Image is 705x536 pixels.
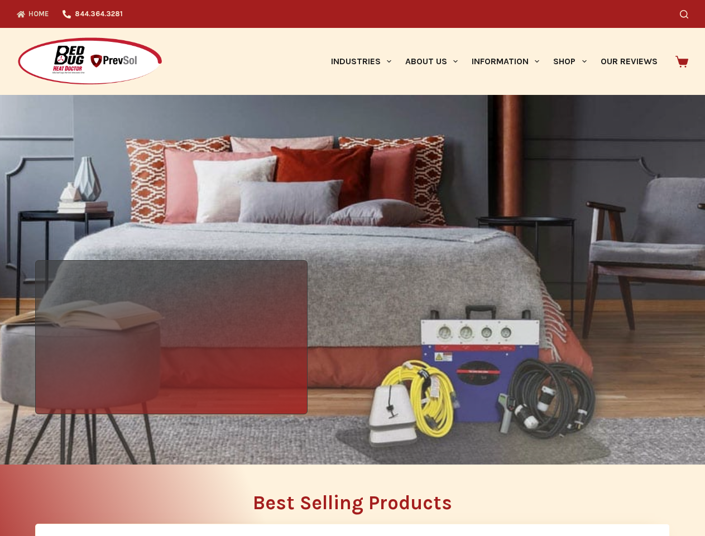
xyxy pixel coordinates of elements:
[324,28,398,95] a: Industries
[680,10,688,18] button: Search
[17,37,163,87] img: Prevsol/Bed Bug Heat Doctor
[593,28,664,95] a: Our Reviews
[35,493,670,513] h2: Best Selling Products
[546,28,593,95] a: Shop
[324,28,664,95] nav: Primary
[398,28,464,95] a: About Us
[465,28,546,95] a: Information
